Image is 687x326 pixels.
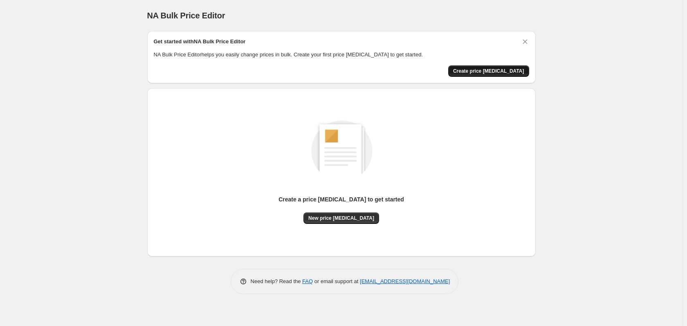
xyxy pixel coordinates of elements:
[308,215,374,221] span: New price [MEDICAL_DATA]
[154,51,529,59] p: NA Bulk Price Editor helps you easily change prices in bulk. Create your first price [MEDICAL_DAT...
[302,278,313,284] a: FAQ
[453,68,524,74] span: Create price [MEDICAL_DATA]
[278,195,404,203] p: Create a price [MEDICAL_DATA] to get started
[521,38,529,46] button: Dismiss card
[303,212,379,224] button: New price [MEDICAL_DATA]
[251,278,303,284] span: Need help? Read the
[154,38,246,46] h2: Get started with NA Bulk Price Editor
[448,65,529,77] button: Create price change job
[313,278,360,284] span: or email support at
[147,11,225,20] span: NA Bulk Price Editor
[360,278,450,284] a: [EMAIL_ADDRESS][DOMAIN_NAME]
